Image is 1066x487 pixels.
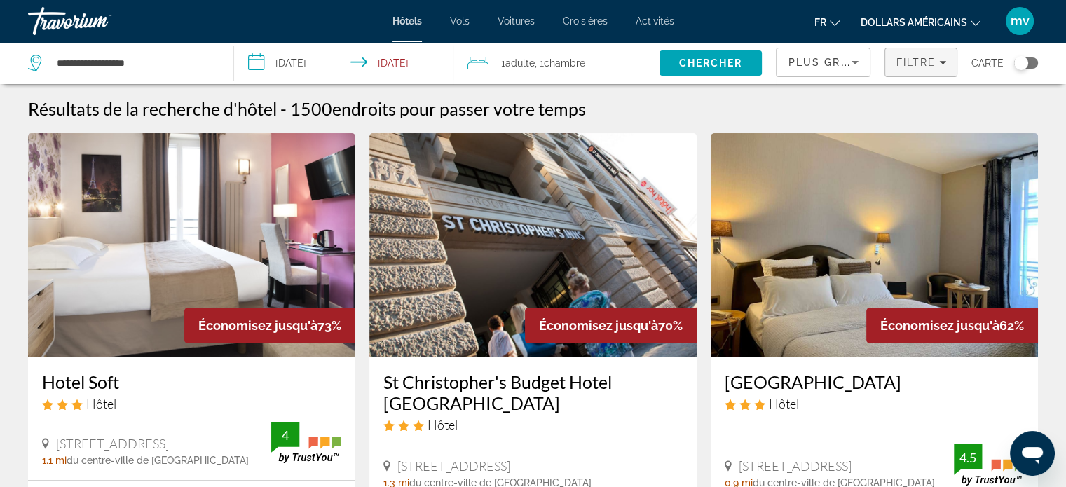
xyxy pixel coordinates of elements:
[535,53,585,73] span: , 1
[383,371,683,413] a: St Christopher's Budget Hotel [GEOGRAPHIC_DATA]
[450,15,470,27] a: Vols
[1004,57,1038,69] button: Toggle map
[428,417,458,432] span: Hôtel
[234,42,454,84] button: Select check in and out date
[271,427,299,444] div: 4
[280,98,287,119] span: -
[788,57,955,68] span: Plus grandes économies
[28,133,355,357] img: Hotel Soft
[392,15,422,27] a: Hôtels
[55,53,212,74] input: Search hotel destination
[505,57,535,69] span: Adulte
[67,455,249,466] span: du centre-ville de [GEOGRAPHIC_DATA]
[271,422,341,463] img: TrustYou guest rating badge
[880,318,999,333] span: Économisez jusqu'à
[525,308,697,343] div: 70%
[42,396,341,411] div: 3 star Hotel
[711,133,1038,357] img: Hotel Central Saint Germain
[42,371,341,392] a: Hotel Soft
[725,371,1024,392] a: [GEOGRAPHIC_DATA]
[332,98,586,119] span: endroits pour passer votre temps
[28,98,277,119] h1: Résultats de la recherche d'hôtel
[198,318,317,333] span: Économisez jusqu'à
[383,417,683,432] div: 3 star Hotel
[884,48,957,77] button: Filters
[971,53,1004,73] span: Carte
[453,42,660,84] button: Travelers: 1 adult, 0 children
[679,57,743,69] span: Chercher
[1011,13,1030,28] font: mv
[788,54,859,71] mat-select: Sort by
[56,436,169,451] span: [STREET_ADDRESS]
[866,308,1038,343] div: 62%
[814,17,826,28] font: fr
[954,444,1024,486] img: TrustYou guest rating badge
[954,449,982,466] div: 4.5
[725,396,1024,411] div: 3 star Hotel
[501,53,535,73] span: 1
[636,15,674,27] a: Activités
[1002,6,1038,36] button: Menu utilisateur
[544,57,585,69] span: Chambre
[861,17,967,28] font: dollars américains
[769,396,799,411] span: Hôtel
[369,133,697,357] img: St Christopher's Budget Hotel Paris
[498,15,535,27] a: Voitures
[1010,431,1055,476] iframe: Bouton de lancement de la fenêtre de messagerie
[397,458,510,474] span: [STREET_ADDRESS]
[563,15,608,27] a: Croisières
[660,50,763,76] button: Search
[184,308,355,343] div: 73%
[86,396,116,411] span: Hôtel
[42,455,67,466] span: 1.1 mi
[539,318,658,333] span: Économisez jusqu'à
[814,12,840,32] button: Changer de langue
[290,98,586,119] h2: 1500
[861,12,980,32] button: Changer de devise
[28,3,168,39] a: Travorium
[896,57,936,68] span: Filtre
[739,458,852,474] span: [STREET_ADDRESS]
